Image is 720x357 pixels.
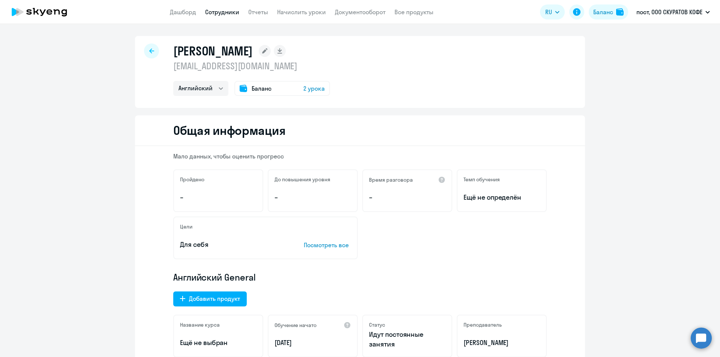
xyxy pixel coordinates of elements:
[463,321,502,328] h5: Преподаватель
[589,4,628,19] button: Балансbalance
[369,176,413,183] h5: Время разговора
[304,240,351,249] p: Посмотреть все
[173,43,253,58] h1: [PERSON_NAME]
[593,7,613,16] div: Баланс
[274,322,316,329] h5: Обучение начато
[303,84,325,93] span: 2 урока
[170,8,196,16] a: Дашборд
[180,193,256,202] p: –
[636,7,702,16] p: пост, ООО СКУРАТОВ КОФЕ
[369,321,385,328] h5: Статус
[173,271,256,283] span: Английский General
[274,338,351,348] p: [DATE]
[540,4,565,19] button: RU
[335,8,385,16] a: Документооборот
[173,60,330,72] p: [EMAIL_ADDRESS][DOMAIN_NAME]
[252,84,271,93] span: Баланс
[463,193,540,202] span: Ещё не определён
[173,152,547,160] p: Мало данных, чтобы оценить прогресс
[545,7,552,16] span: RU
[277,8,326,16] a: Начислить уроки
[616,8,624,16] img: balance
[369,193,445,202] p: –
[274,193,351,202] p: –
[248,8,268,16] a: Отчеты
[369,330,445,349] p: Идут постоянные занятия
[180,176,204,183] h5: Пройдено
[463,338,540,348] p: [PERSON_NAME]
[173,291,247,306] button: Добавить продукт
[633,3,714,21] button: пост, ООО СКУРАТОВ КОФЕ
[205,8,239,16] a: Сотрудники
[189,294,240,303] div: Добавить продукт
[180,321,220,328] h5: Название курса
[274,176,330,183] h5: До повышения уровня
[180,240,280,249] p: Для себя
[173,123,285,138] h2: Общая информация
[180,223,192,230] h5: Цели
[180,338,256,348] p: Ещё не выбран
[394,8,433,16] a: Все продукты
[463,176,500,183] h5: Темп обучения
